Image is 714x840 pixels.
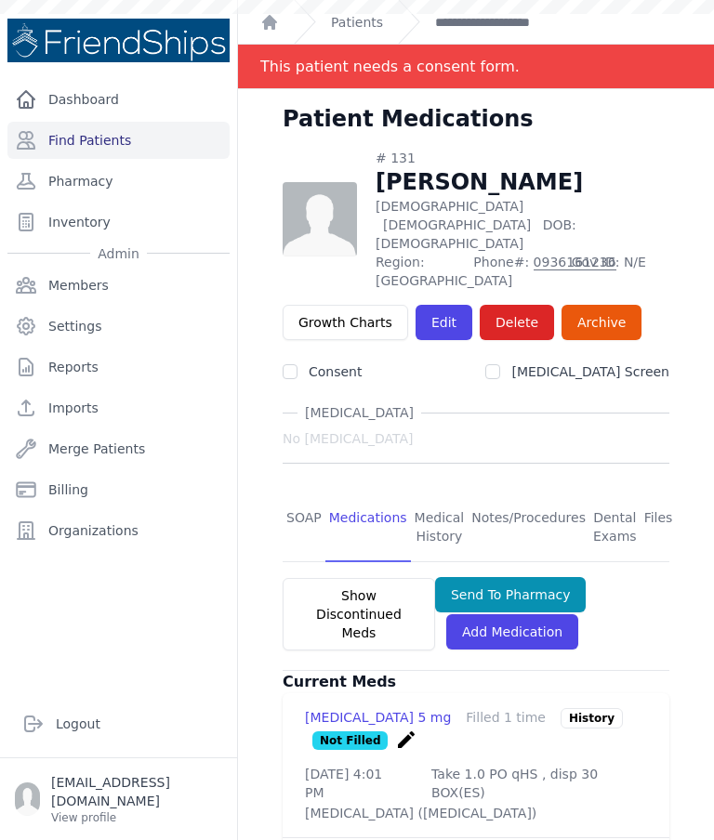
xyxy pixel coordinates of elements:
span: No [MEDICAL_DATA] [283,429,413,448]
label: Consent [309,364,362,379]
a: Add Medication [446,614,578,650]
a: Imports [7,389,230,427]
a: Billing [7,471,230,508]
h1: [PERSON_NAME] [376,167,669,197]
a: Growth Charts [283,305,408,340]
a: Settings [7,308,230,345]
p: [EMAIL_ADDRESS][DOMAIN_NAME] [51,773,222,810]
span: Admin [90,244,147,263]
h1: Patient Medications [283,104,534,134]
a: Organizations [7,512,230,549]
span: [DEMOGRAPHIC_DATA] [383,217,531,232]
a: SOAP [283,493,325,562]
a: Dashboard [7,81,230,118]
button: Delete [480,305,554,340]
button: Show Discontinued Meds [283,578,435,650]
img: Medical Missions EMR [7,19,230,62]
span: Phone#: [473,253,560,290]
a: Archive [562,305,641,340]
div: [MEDICAL_DATA] 5 mg [305,708,451,728]
a: Files [641,493,677,562]
div: Filled 1 time [466,708,546,728]
button: Send To Pharmacy [435,577,587,612]
a: Logout [15,705,222,742]
a: Find Patients [7,122,230,159]
p: Not Filled [312,731,388,750]
div: Notification [238,45,714,89]
a: create [395,737,417,755]
p: Take 1.0 PO qHS , disp 30 BOX(ES) [431,765,647,802]
label: [MEDICAL_DATA] Screen [511,364,669,379]
div: This patient needs a consent form. [260,45,520,88]
a: Notes/Procedures [468,493,589,562]
a: Pharmacy [7,163,230,200]
a: Members [7,267,230,304]
span: Gov ID: N/E [572,253,669,290]
a: Merge Patients [7,430,230,467]
div: History [561,708,623,728]
p: [DEMOGRAPHIC_DATA] [376,197,669,253]
div: # 131 [376,149,669,167]
img: person-242608b1a05df3501eefc295dc1bc67a.jpg [283,182,357,256]
p: View profile [51,810,222,825]
p: [DATE] 4:01 PM [305,765,402,802]
a: Patients [331,13,383,32]
p: [MEDICAL_DATA] ([MEDICAL_DATA]) [305,804,647,822]
a: [EMAIL_ADDRESS][DOMAIN_NAME] View profile [15,773,222,825]
a: Inventory [7,203,230,241]
a: Dental Exams [589,493,641,562]
a: Edit [416,305,472,340]
span: Region: [GEOGRAPHIC_DATA] [376,253,462,290]
i: create [395,728,417,751]
nav: Tabs [283,493,669,562]
a: Medical History [411,493,469,562]
a: Reports [7,348,230,386]
span: [MEDICAL_DATA] [297,403,421,422]
a: Medications [325,493,411,562]
h3: Current Meds [283,671,669,693]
